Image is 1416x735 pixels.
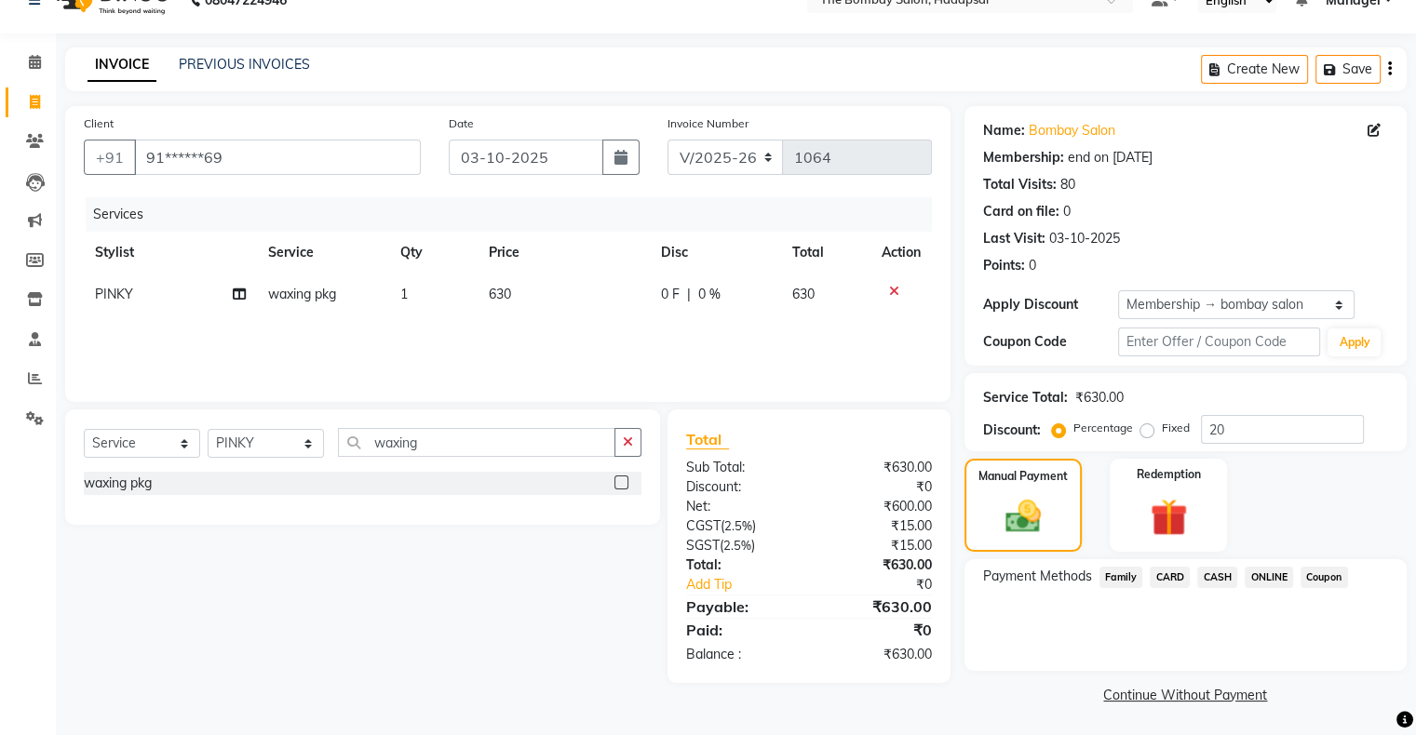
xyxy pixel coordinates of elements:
label: Invoice Number [668,115,748,132]
a: Add Tip [672,575,831,595]
span: Total [686,430,729,449]
div: Discount: [672,477,809,497]
input: Enter Offer / Coupon Code [1118,327,1321,356]
th: Total [781,232,870,274]
span: 2.5% [723,538,751,553]
div: Payable: [672,595,809,618]
span: 630 [489,286,511,302]
div: Points: [983,256,1025,275]
span: CASH [1197,567,1237,588]
span: Coupon [1301,567,1348,588]
button: Apply [1328,328,1381,356]
span: 1 [400,286,408,302]
div: Discount: [983,421,1041,440]
label: Manual Payment [978,468,1068,485]
span: | [687,285,691,304]
div: ( ) [672,536,809,555]
span: SGST [686,537,720,554]
div: end on [DATE] [1068,148,1153,167]
div: Apply Discount [983,295,1118,314]
span: ONLINE [1245,567,1293,588]
div: ₹0 [809,477,946,497]
th: Qty [389,232,478,274]
input: Search by Name/Mobile/Email/Code [134,140,421,175]
div: Last Visit: [983,229,1045,248]
th: Disc [650,232,781,274]
div: Total: [672,555,809,575]
div: Name: [983,121,1025,140]
div: waxing pkg [84,474,152,493]
div: Paid: [672,619,809,641]
img: _gift.svg [1139,494,1199,541]
div: Total Visits: [983,175,1057,194]
a: Bombay Salon [1029,121,1115,140]
span: PINKY [95,286,133,302]
div: 80 [1060,175,1075,194]
div: ₹630.00 [809,645,946,664]
div: ₹630.00 [809,555,946,575]
label: Redemption [1137,466,1201,483]
div: ₹630.00 [1075,388,1124,408]
label: Fixed [1162,420,1190,436]
div: 03-10-2025 [1049,229,1120,248]
div: ₹15.00 [809,536,946,555]
div: Services [86,197,946,232]
label: Percentage [1073,420,1133,436]
span: 0 % [698,285,721,304]
span: 2.5% [724,518,752,533]
img: _cash.svg [994,496,1052,537]
span: Payment Methods [983,567,1092,586]
div: ₹15.00 [809,516,946,536]
div: Sub Total: [672,458,809,477]
div: ₹0 [831,575,945,595]
span: 0 F [661,285,680,304]
div: Net: [672,497,809,516]
div: ₹630.00 [809,595,946,618]
div: ₹0 [809,619,946,641]
span: Family [1099,567,1143,588]
span: 630 [792,286,815,302]
div: ₹600.00 [809,497,946,516]
label: Client [84,115,114,132]
span: CARD [1150,567,1190,588]
div: Balance : [672,645,809,664]
div: Membership: [983,148,1064,167]
div: 0 [1063,202,1071,221]
button: +91 [84,140,136,175]
div: 0 [1029,256,1036,275]
div: Service Total: [983,388,1068,408]
input: Search or Scan [338,428,615,457]
th: Price [478,232,650,274]
div: Coupon Code [983,332,1118,352]
th: Service [257,232,389,274]
div: ₹630.00 [809,458,946,477]
th: Action [870,232,932,274]
span: CGST [686,517,721,534]
a: INVOICE [88,48,156,82]
span: waxing pkg [268,286,336,302]
div: ( ) [672,516,809,536]
button: Save [1315,55,1381,84]
button: Create New [1201,55,1308,84]
label: Date [449,115,474,132]
div: Card on file: [983,202,1059,221]
a: Continue Without Payment [968,686,1403,705]
a: PREVIOUS INVOICES [179,56,310,73]
th: Stylist [84,232,257,274]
